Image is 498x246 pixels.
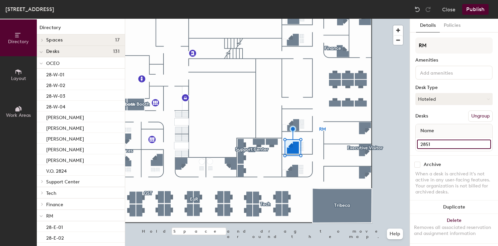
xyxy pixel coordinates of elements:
[468,110,493,122] button: Ungroup
[46,213,53,219] span: RM
[410,214,498,243] button: DeleteRemoves all associated reservation and assignment information
[46,91,65,99] p: 28-W-03
[46,145,84,153] p: [PERSON_NAME]
[46,70,64,78] p: 28-W-01
[46,81,65,88] p: 28-W-02
[417,125,437,137] span: Name
[416,19,440,32] button: Details
[5,5,54,13] div: [STREET_ADDRESS]
[414,6,421,13] img: Undo
[417,140,491,149] input: Unnamed desk
[46,190,56,196] span: Tech
[46,166,67,174] p: V.O. 2824
[387,229,403,239] button: Help
[46,61,60,66] span: OCEO
[46,156,84,163] p: [PERSON_NAME]
[115,37,119,43] span: 17
[440,19,465,32] button: Policies
[415,93,493,105] button: Hoteled
[46,113,84,120] p: [PERSON_NAME]
[46,102,65,110] p: 28-W-04
[462,4,489,15] button: Publish
[46,124,84,131] p: [PERSON_NAME]
[442,4,455,15] button: Close
[415,171,493,195] div: When a desk is archived it's not active in any user-facing features. Your organization is not bil...
[419,68,479,76] input: Add amenities
[415,85,493,90] div: Desk Type
[8,39,29,45] span: Directory
[46,49,59,54] span: Desks
[46,37,63,43] span: Spaces
[46,233,64,241] p: 28-E-02
[414,225,494,237] div: Removes all associated reservation and assignment information
[113,49,119,54] span: 131
[46,223,63,230] p: 28-E-01
[46,179,80,185] span: Support Center
[410,200,498,214] button: Duplicate
[11,76,26,81] span: Layout
[415,58,493,63] div: Amenities
[424,162,441,167] div: Archive
[37,24,125,34] h1: Directory
[6,112,31,118] span: Work Areas
[46,134,84,142] p: [PERSON_NAME]
[46,202,63,208] span: Finance
[415,113,428,119] div: Desks
[425,6,431,13] img: Redo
